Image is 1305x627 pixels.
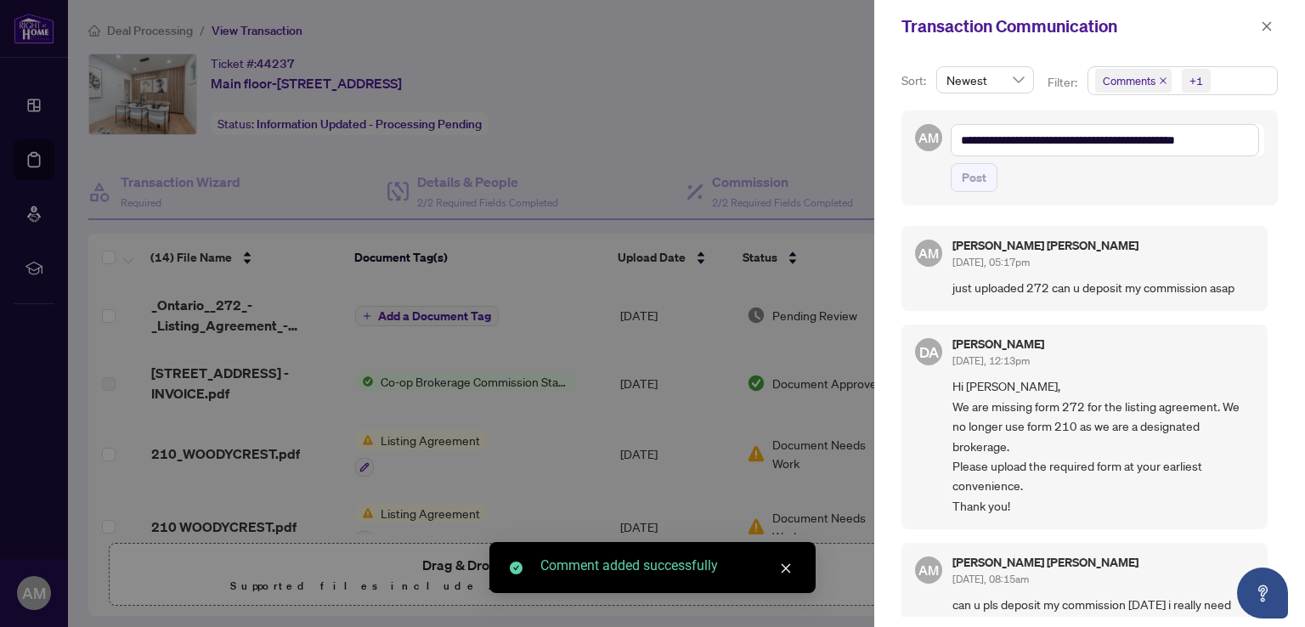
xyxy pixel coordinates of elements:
span: AM [918,127,939,148]
button: Post [951,163,997,192]
span: close [1261,20,1273,32]
h5: [PERSON_NAME] [PERSON_NAME] [952,240,1138,251]
span: [DATE], 12:13pm [952,354,1030,367]
span: AM [918,243,939,263]
a: Close [777,559,795,578]
span: [DATE], 08:15am [952,573,1029,585]
h5: [PERSON_NAME] [952,338,1044,350]
div: +1 [1189,72,1203,89]
span: check-circle [510,562,523,574]
span: Comments [1103,72,1155,89]
span: [DATE], 05:17pm [952,256,1030,268]
span: close [1159,76,1167,85]
button: Open asap [1237,568,1288,619]
span: Hi [PERSON_NAME], We are missing form 272 for the listing agreement. We no longer use form 210 as... [952,376,1254,516]
div: Comment added successfully [540,556,795,576]
h5: [PERSON_NAME] [PERSON_NAME] [952,556,1138,568]
span: Comments [1095,69,1172,93]
p: Sort: [901,71,929,90]
span: close [780,562,792,574]
p: Filter: [1048,73,1080,92]
span: Newest [946,67,1024,93]
span: just uploaded 272 can u deposit my commission asap [952,278,1254,297]
div: Transaction Communication [901,14,1256,39]
span: DA [918,341,939,364]
span: AM [918,560,939,580]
